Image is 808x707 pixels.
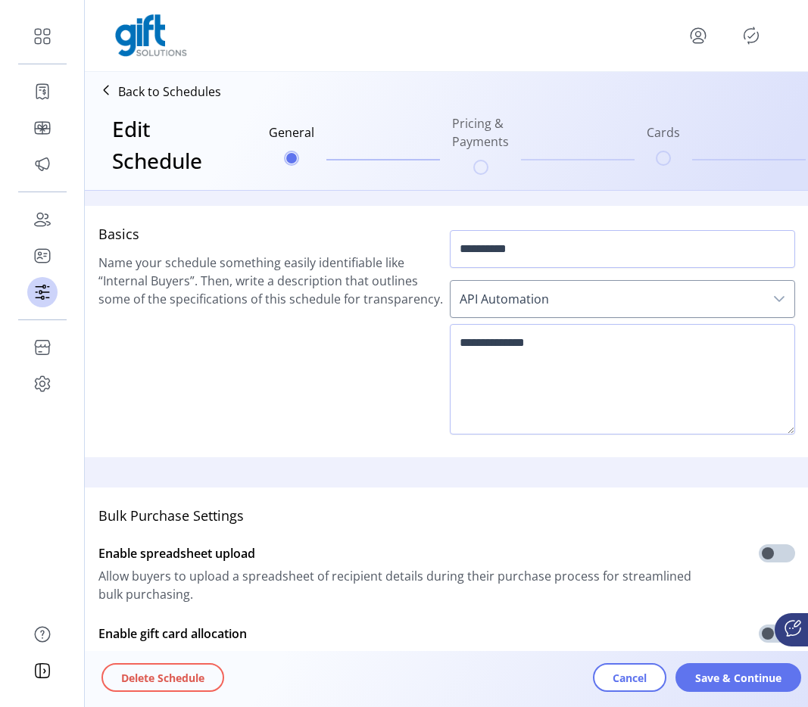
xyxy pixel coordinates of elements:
[98,544,255,562] span: Enable spreadsheet upload
[115,14,187,57] img: logo
[613,670,647,686] span: Cancel
[98,647,704,684] span: Allow buyers to receive VGCs in a downloadable spreadsheet for direct allocation. Buyers will be ...
[118,83,221,101] p: Back to Schedules
[269,123,314,151] h6: General
[112,113,202,176] h3: Edit Schedule
[739,23,763,48] button: Publisher Panel
[101,663,224,692] button: Delete Schedule
[98,254,443,307] span: Name your schedule something easily identifiable like “Internal Buyers”. Then, write a descriptio...
[98,224,444,254] h5: Basics
[686,23,710,48] button: menu
[451,281,764,317] span: API Automation
[98,624,247,643] span: Enable gift card allocation
[98,506,244,535] h5: Bulk Purchase Settings
[593,663,666,692] button: Cancel
[764,281,794,317] div: dropdown trigger
[98,567,704,603] span: Allow buyers to upload a spreadsheet of recipient details during their purchase process for strea...
[121,670,204,686] span: Delete Schedule
[695,670,781,686] span: Save & Continue
[675,663,801,692] button: Save & Continue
